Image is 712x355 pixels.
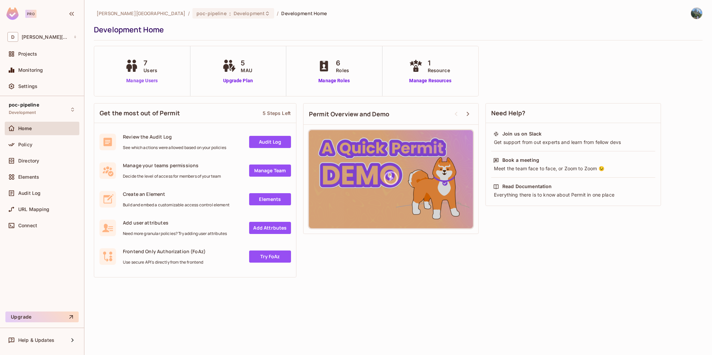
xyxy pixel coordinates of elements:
span: Resource [428,67,450,74]
span: 7 [143,58,157,68]
span: Projects [18,51,37,57]
span: : [229,11,231,16]
span: Connect [18,223,37,228]
span: Monitoring [18,67,43,73]
span: 1 [428,58,450,68]
span: Workspace: david-santander [22,34,70,40]
span: the active workspace [97,10,185,17]
span: Settings [18,84,37,89]
a: Manage Roles [316,77,352,84]
span: Create an Element [123,191,230,197]
a: Elements [249,193,291,205]
span: Add user attributes [123,219,227,226]
div: Pro [25,10,36,18]
span: MAU [241,67,252,74]
span: Audit Log [18,190,41,196]
a: Manage Team [249,165,291,177]
span: Development Home [281,10,327,17]
button: Upgrade [5,312,79,322]
span: See which actions were allowed based on your policies [123,145,226,150]
div: Get support from out experts and learn from fellow devs [493,139,653,146]
span: Frontend Only Authorization (FoAz) [123,248,206,255]
span: Policy [18,142,32,147]
span: Home [18,126,32,131]
span: Users [143,67,157,74]
div: Meet the team face to face, or Zoom to Zoom 😉 [493,165,653,172]
span: Need Help? [491,109,526,117]
a: Upgrade Plan [221,77,256,84]
span: Development [234,10,265,17]
span: 5 [241,58,252,68]
span: 6 [336,58,349,68]
span: Elements [18,174,39,180]
span: URL Mapping [18,207,50,212]
div: 5 Steps Left [263,110,291,116]
span: Get the most out of Permit [100,109,180,117]
span: Need more granular policies? Try adding user attributes [123,231,227,236]
a: Manage Users [123,77,161,84]
span: Development [9,110,36,115]
span: Permit Overview and Demo [309,110,390,118]
a: Try FoAz [249,250,291,263]
span: Use secure API's directly from the frontend [123,260,206,265]
span: Manage your teams permissions [123,162,221,169]
li: / [277,10,279,17]
div: Read Documentation [502,183,552,190]
span: Decide the level of access for members of your team [123,174,221,179]
span: Review the Audit Log [123,134,226,140]
img: SReyMgAAAABJRU5ErkJggg== [6,7,19,20]
span: poc-pipeline [196,10,227,17]
span: Help & Updates [18,337,54,343]
a: Manage Resources [407,77,453,84]
li: / [188,10,190,17]
div: Book a meeting [502,157,539,164]
span: D [7,32,18,42]
span: poc-pipeline [9,102,39,108]
span: Build and embed a customizable access control element [123,202,230,208]
span: Roles [336,67,349,74]
div: Everything there is to know about Permit in one place [493,191,653,198]
div: Join us on Slack [502,130,542,137]
a: Audit Log [249,136,291,148]
a: Add Attrbutes [249,222,291,234]
div: Development Home [94,25,699,35]
img: David Santander [691,8,702,19]
span: Directory [18,158,39,164]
